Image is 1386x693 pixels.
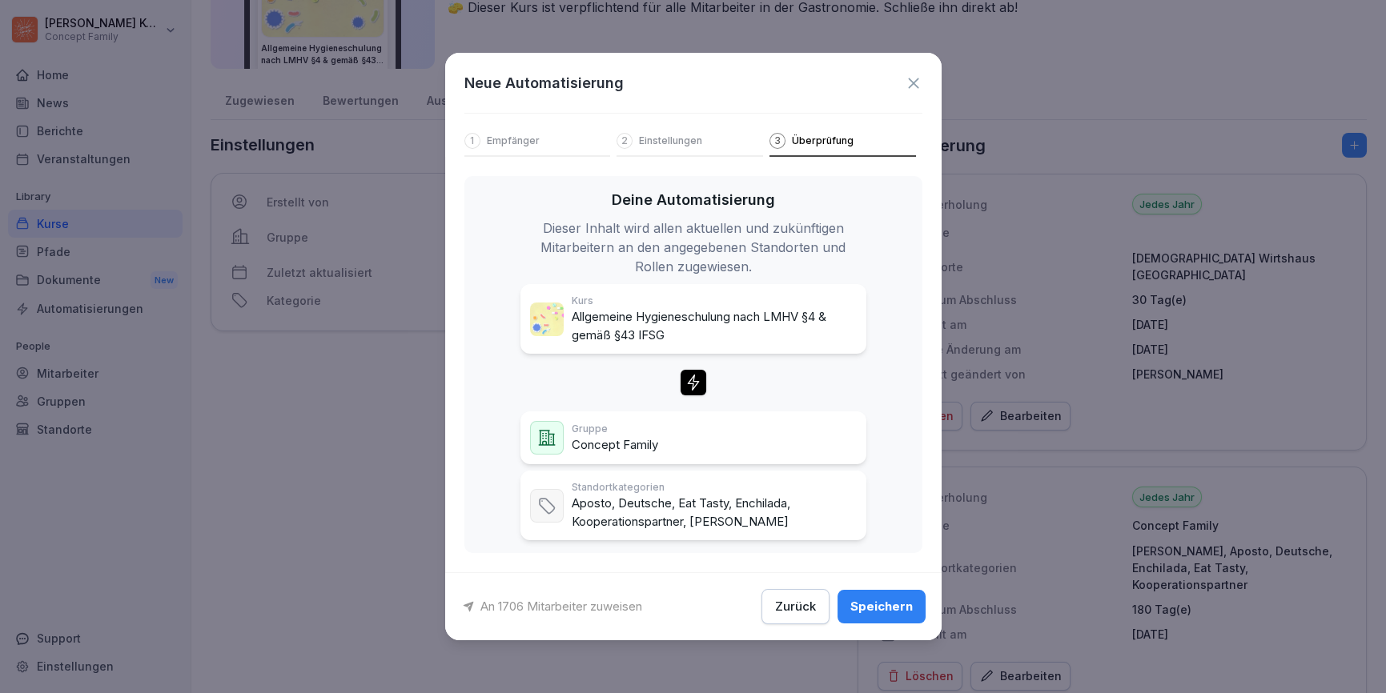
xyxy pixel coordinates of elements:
p: An 1706 Mitarbeiter zuweisen [480,598,642,616]
p: Aposto, Deutsche, Eat Tasty, Enchilada, Kooperationspartner, [PERSON_NAME] [572,495,857,531]
p: Empfänger [487,134,540,147]
div: 2 [617,133,633,149]
div: 3 [769,133,785,149]
h1: Neue Automatisierung [464,72,624,94]
button: Speichern [838,590,926,623]
p: Standortkategorien [572,480,857,495]
p: Überprüfung [792,134,854,147]
p: Kurs [572,294,857,308]
p: Dieser Inhalt wird allen aktuellen und zukünftigen Mitarbeitern an den angegebenen Standorten und... [520,218,866,276]
p: Einstellungen [639,134,702,147]
div: Zurück [775,598,816,615]
p: Gruppe [572,422,658,436]
div: 1 [464,133,480,149]
div: Speichern [850,598,913,615]
p: Concept Family [572,436,658,455]
p: Deine Automatisierung [612,189,775,210]
button: Zurück [761,589,830,624]
p: Allgemeine Hygieneschulung nach LMHV §4 & gemäß §43 IFSG [572,308,857,344]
